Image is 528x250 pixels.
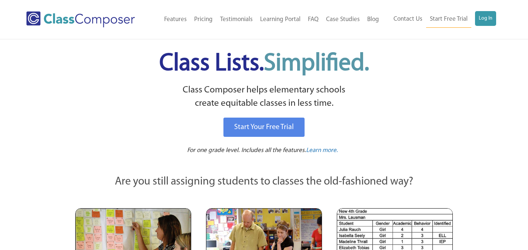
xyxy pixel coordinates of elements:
[383,11,496,28] nav: Header Menu
[256,11,304,28] a: Learning Portal
[223,118,305,137] a: Start Your Free Trial
[390,11,426,27] a: Contact Us
[160,11,190,28] a: Features
[187,147,306,153] span: For one grade level. Includes all the features.
[190,11,216,28] a: Pricing
[426,11,471,28] a: Start Free Trial
[234,124,294,131] span: Start Your Free Trial
[306,147,338,153] span: Learn more.
[264,52,369,76] span: Simplified.
[322,11,363,28] a: Case Studies
[26,11,135,27] img: Class Composer
[74,84,454,111] p: Class Composer helps elementary schools create equitable classes in less time.
[304,11,322,28] a: FAQ
[151,11,383,28] nav: Header Menu
[475,11,496,26] a: Log In
[363,11,383,28] a: Blog
[216,11,256,28] a: Testimonials
[306,146,338,155] a: Learn more.
[75,174,453,190] p: Are you still assigning students to classes the old-fashioned way?
[159,52,369,76] span: Class Lists.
